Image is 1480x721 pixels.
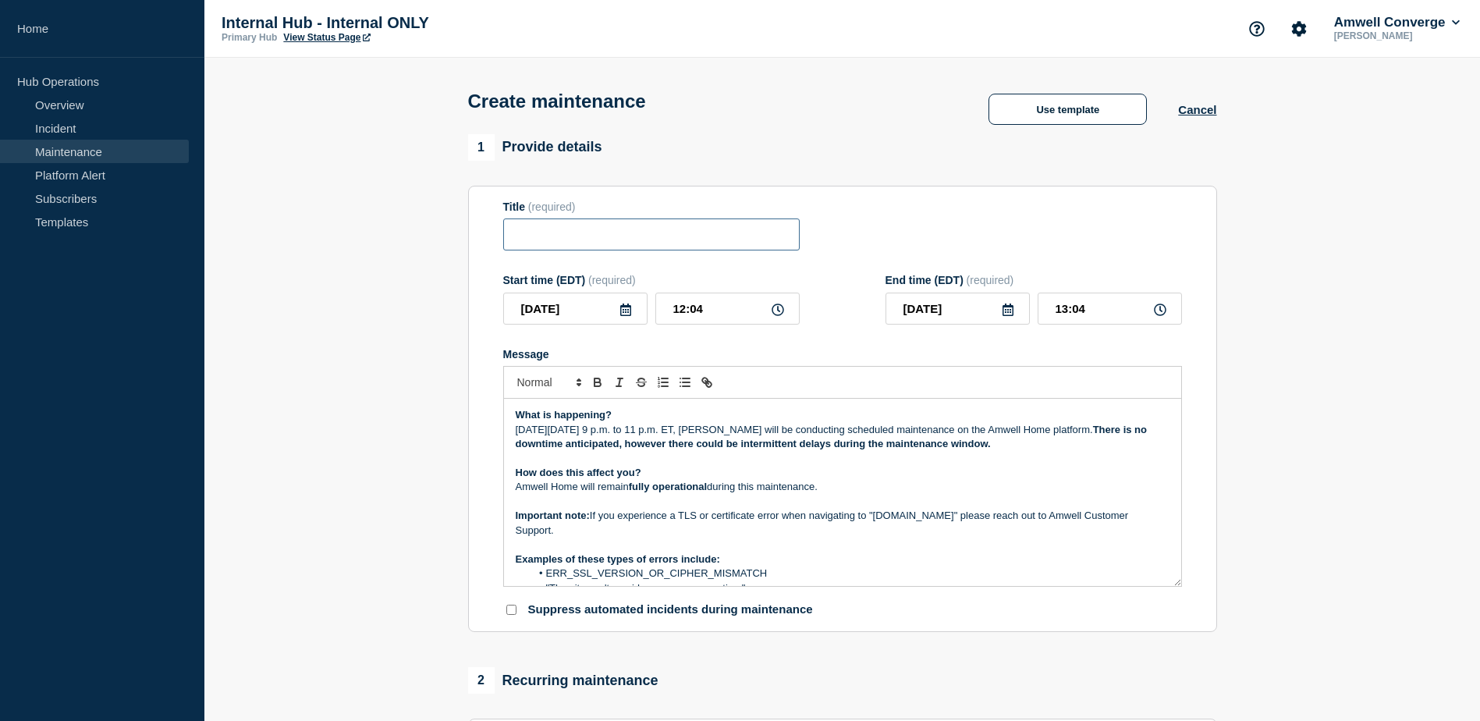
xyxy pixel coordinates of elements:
button: Use template [988,94,1147,125]
strong: What is happening? [516,409,612,421]
p: [DATE][DATE] 9 p.m. to 11 p.m. ET, [PERSON_NAME] will be conducting scheduled maintenance on the ... [516,423,1169,452]
input: HH:MM [1038,293,1182,325]
span: Font size [510,373,587,392]
input: Suppress automated incidents during maintenance [506,605,516,615]
span: (required) [967,274,1014,286]
li: "The site can't provide a secure connection." [531,581,1169,595]
div: Message [503,348,1182,360]
p: If you experience a TLS or certificate error when navigating to "[DOMAIN_NAME]" please reach out ... [516,509,1169,538]
button: Toggle italic text [609,373,630,392]
strong: Important note: [516,510,590,521]
div: Title [503,201,800,213]
div: End time (EDT) [886,274,1182,286]
span: 1 [468,134,495,161]
a: View Status Page [283,32,370,43]
input: YYYY-MM-DD [886,293,1030,325]
div: Message [504,399,1181,586]
input: Title [503,218,800,250]
div: Recurring maintenance [468,667,658,694]
button: Toggle ordered list [652,373,674,392]
span: (required) [588,274,636,286]
input: YYYY-MM-DD [503,293,648,325]
strong: Examples of these types of errors include: [516,553,720,565]
strong: fully operational [629,481,707,492]
strong: How does this affect you? [516,467,641,478]
button: Toggle link [696,373,718,392]
button: Toggle strikethrough text [630,373,652,392]
p: Internal Hub - Internal ONLY [222,14,534,32]
p: Amwell Home will remain during this maintenance. [516,480,1169,494]
p: Suppress automated incidents during maintenance [528,602,813,617]
p: Primary Hub [222,32,277,43]
span: 2 [468,667,495,694]
input: HH:MM [655,293,800,325]
p: [PERSON_NAME] [1331,30,1463,41]
div: Start time (EDT) [503,274,800,286]
button: Toggle bulleted list [674,373,696,392]
h1: Create maintenance [468,91,646,112]
button: Amwell Converge [1331,15,1463,30]
div: Provide details [468,134,602,161]
button: Cancel [1178,103,1216,116]
button: Support [1240,12,1273,45]
button: Account settings [1283,12,1315,45]
li: ERR_SSL_VERSION_OR_CIPHER_MISMATCH [531,566,1169,581]
button: Toggle bold text [587,373,609,392]
span: (required) [528,201,576,213]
